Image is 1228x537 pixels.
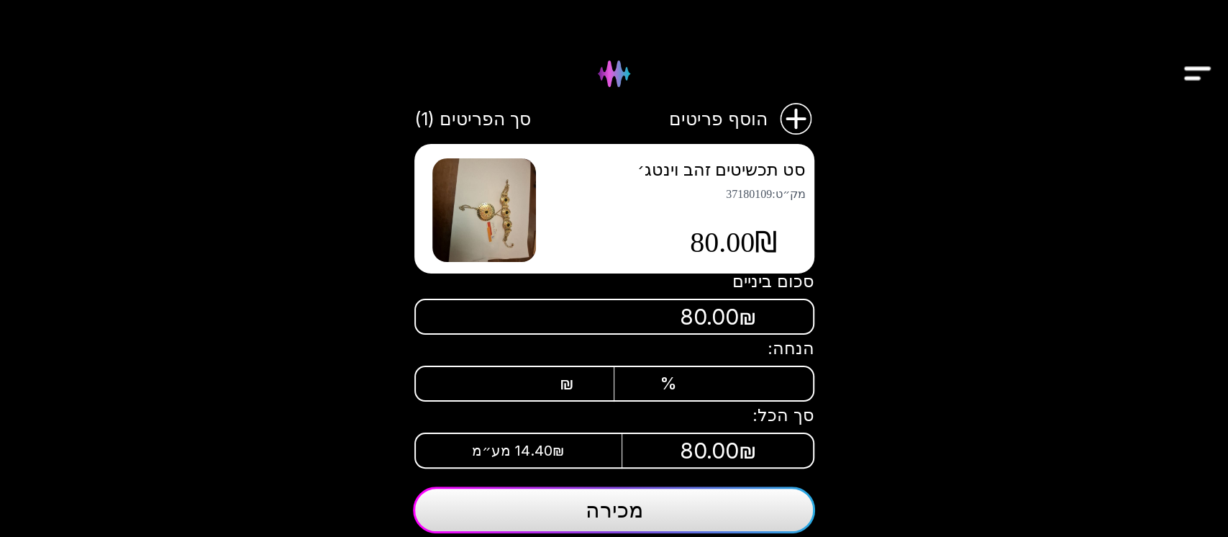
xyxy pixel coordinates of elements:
[778,101,814,137] img: הוסף פריטים
[680,304,757,330] span: 80.00₪
[1181,35,1214,67] button: Drawer
[472,442,564,459] span: 14.40₪ מע״מ
[669,107,768,132] span: הוסף פריטים
[414,107,531,132] span: סך הפריטים (1)
[637,161,806,179] span: סט תכשיטים זהב וינטג׳
[1181,46,1214,101] img: Drawer
[554,187,806,202] span: מק״ט : 37180109
[752,405,814,425] span: סך הכל:
[669,101,814,137] button: הוסף פריטיםהוסף פריטים
[768,338,814,358] span: הנחה:
[586,46,642,101] img: Hydee Logo
[432,158,536,262] img: סט תכשיטים זהב וינטג׳
[586,497,643,523] span: מכירה
[732,271,814,292] span: סכום ביניים
[690,225,777,260] span: 80.00₪
[660,374,677,394] span: %
[413,487,815,533] button: מכירה
[680,438,757,464] span: 80.00₪
[560,374,574,394] span: ₪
